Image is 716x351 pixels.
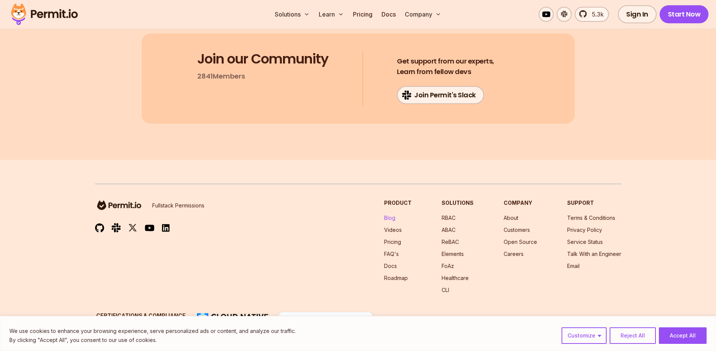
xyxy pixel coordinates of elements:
a: Service Status [567,239,603,245]
a: Email [567,263,580,269]
p: We use cookies to enhance your browsing experience, serve personalized ads or content, and analyz... [9,327,296,336]
a: Docs [378,7,399,22]
h3: Join our Community [197,51,328,67]
a: 5.3k [575,7,609,22]
button: Solutions [272,7,313,22]
a: Privacy Policy [567,227,602,233]
p: Fullstack Permissions [152,202,204,209]
img: logo [95,199,143,211]
p: By clicking "Accept All", you consent to our use of cookies. [9,336,296,345]
h3: Product [384,199,412,207]
a: Join Permit's Slack [397,86,484,104]
p: 2841 Members [197,71,245,82]
button: Reject All [610,327,656,344]
a: Videos [384,227,402,233]
h3: Support [567,199,621,207]
a: ReBAC [442,239,459,245]
a: Sign In [618,5,657,23]
img: youtube [145,224,154,232]
a: Blog [384,215,395,221]
h3: Certifications & Compliance [95,312,187,319]
span: 5.3k [587,10,604,19]
a: Open Source [504,239,537,245]
a: Docs [384,263,397,269]
a: FAQ's [384,251,399,257]
button: Customize [562,327,607,344]
span: Get support from our experts, [397,56,494,67]
img: github [95,223,104,233]
a: Roadmap [384,275,408,281]
a: FoAz [442,263,454,269]
h4: Learn from fellow devs [397,56,494,77]
a: Pricing [384,239,401,245]
a: Elements [442,251,464,257]
a: Healthcare [442,275,469,281]
a: RBAC [442,215,456,221]
a: Pricing [350,7,375,22]
a: Start Now [660,5,709,23]
h3: Company [504,199,537,207]
h3: Solutions [442,199,474,207]
img: linkedin [162,224,170,232]
a: ABAC [442,227,456,233]
button: Company [402,7,444,22]
a: Customers [504,227,530,233]
a: CLI [442,287,449,293]
img: twitter [128,223,137,233]
img: Permit.io - Never build permissions again | Product Hunt [279,312,372,332]
img: slack [112,222,121,233]
a: About [504,215,518,221]
button: Learn [316,7,347,22]
a: Careers [504,251,524,257]
a: Terms & Conditions [567,215,615,221]
button: Accept All [659,327,707,344]
img: Permit logo [8,2,81,27]
a: Talk With an Engineer [567,251,621,257]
